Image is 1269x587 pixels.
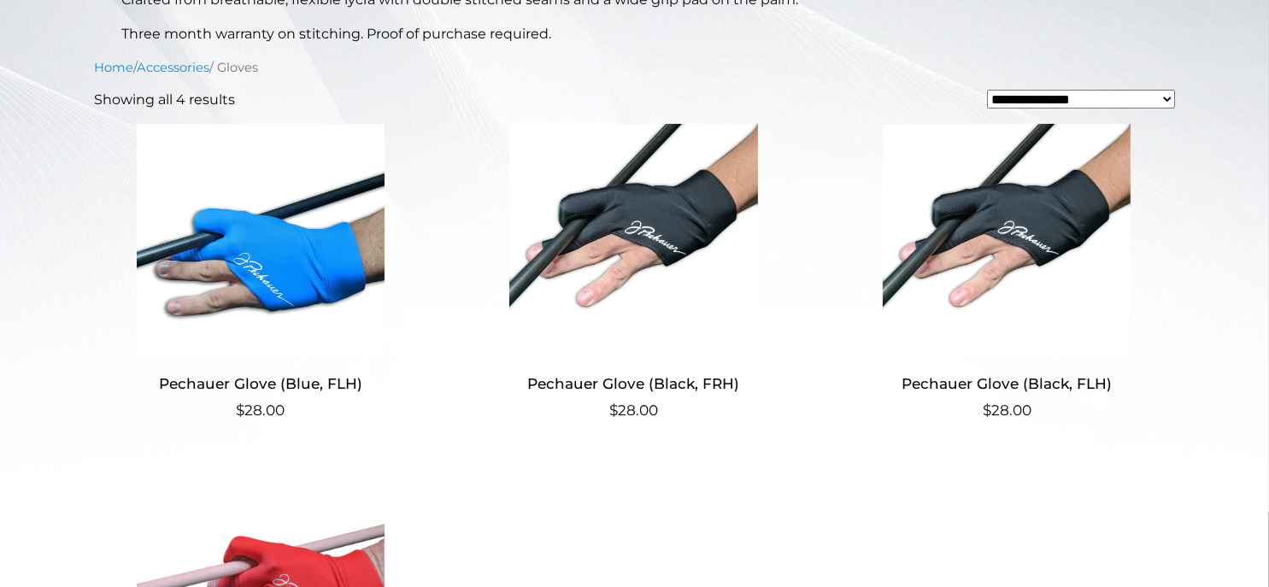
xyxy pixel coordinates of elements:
p: Showing all 4 results [95,90,236,110]
a: Pechauer Glove (Blue, FLH) $28.00 [95,124,427,422]
span: $ [609,402,618,419]
a: Pechauer Glove (Black, FLH) $28.00 [841,124,1173,422]
span: $ [983,402,991,419]
a: Accessories [138,60,210,75]
nav: Breadcrumb [95,58,1175,77]
bdi: 28.00 [236,402,285,419]
select: Shop order [987,90,1175,109]
a: Home [95,60,134,75]
h2: Pechauer Glove (Blue, FLH) [95,368,427,400]
a: Pechauer Glove (Black, FRH) $28.00 [467,124,800,422]
span: $ [236,402,244,419]
p: Three month warranty on stitching. Proof of purchase required. [122,24,1148,44]
img: Pechauer Glove (Blue, FLH) [95,124,427,355]
bdi: 28.00 [609,402,658,419]
h2: Pechauer Glove (Black, FRH) [467,368,800,400]
img: Pechauer Glove (Black, FRH) [467,124,800,355]
bdi: 28.00 [983,402,1031,419]
h2: Pechauer Glove (Black, FLH) [841,368,1173,400]
img: Pechauer Glove (Black, FLH) [841,124,1173,355]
